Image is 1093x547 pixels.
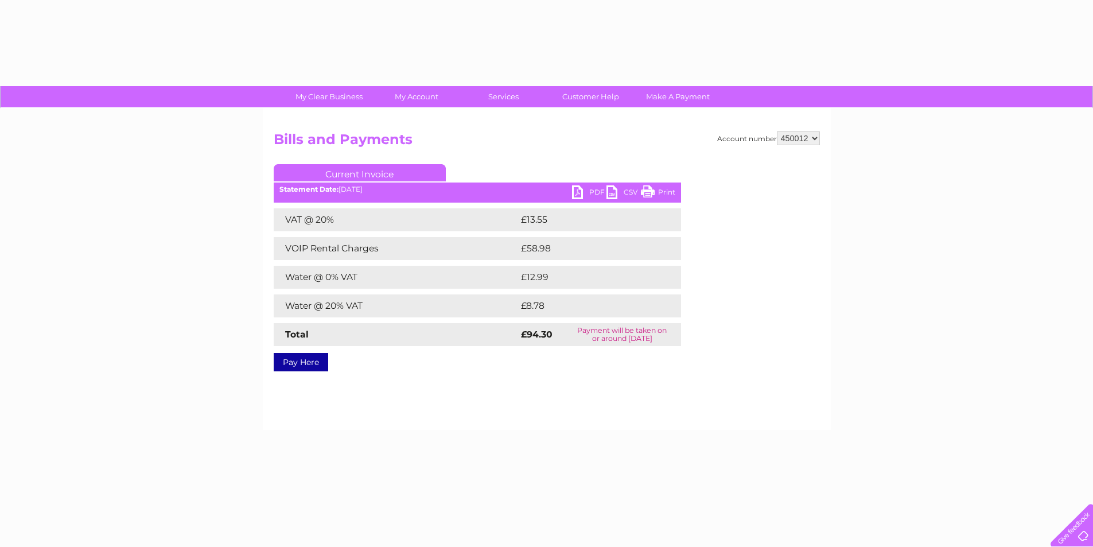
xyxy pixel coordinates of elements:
td: Water @ 20% VAT [274,294,518,317]
td: £58.98 [518,237,659,260]
b: Statement Date: [279,185,339,193]
a: CSV [606,185,641,202]
a: Print [641,185,675,202]
a: Pay Here [274,353,328,371]
a: Customer Help [543,86,638,107]
td: Water @ 0% VAT [274,266,518,289]
td: VOIP Rental Charges [274,237,518,260]
a: Services [456,86,551,107]
strong: Total [285,329,309,340]
div: [DATE] [274,185,681,193]
td: £8.78 [518,294,654,317]
a: My Clear Business [282,86,376,107]
a: My Account [369,86,464,107]
a: PDF [572,185,606,202]
a: Current Invoice [274,164,446,181]
div: Account number [717,131,820,145]
td: £12.99 [518,266,657,289]
td: VAT @ 20% [274,208,518,231]
h2: Bills and Payments [274,131,820,153]
td: £13.55 [518,208,656,231]
strong: £94.30 [521,329,553,340]
a: Make A Payment [631,86,725,107]
td: Payment will be taken on or around [DATE] [563,323,680,346]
